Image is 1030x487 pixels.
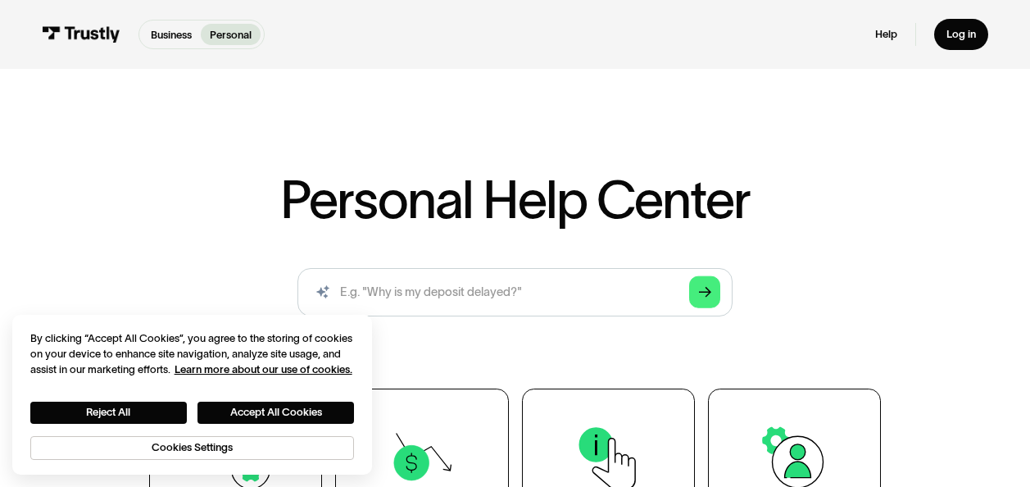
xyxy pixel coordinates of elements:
[201,24,261,46] a: Personal
[42,26,120,43] img: Trustly Logo
[142,24,201,46] a: Business
[280,174,750,226] h1: Personal Help Center
[934,19,987,51] a: Log in
[30,330,355,378] div: By clicking “Accept All Cookies”, you agree to the storing of cookies on your device to enhance s...
[875,28,897,42] a: Help
[297,268,733,316] form: Search
[210,27,252,43] p: Personal
[30,436,355,460] button: Cookies Settings
[12,315,373,475] div: Cookie banner
[175,363,352,375] a: More information about your privacy, opens in a new tab
[30,402,187,424] button: Reject All
[197,402,354,424] button: Accept All Cookies
[151,27,192,43] p: Business
[30,330,355,461] div: Privacy
[297,268,733,316] input: search
[946,28,976,42] div: Log in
